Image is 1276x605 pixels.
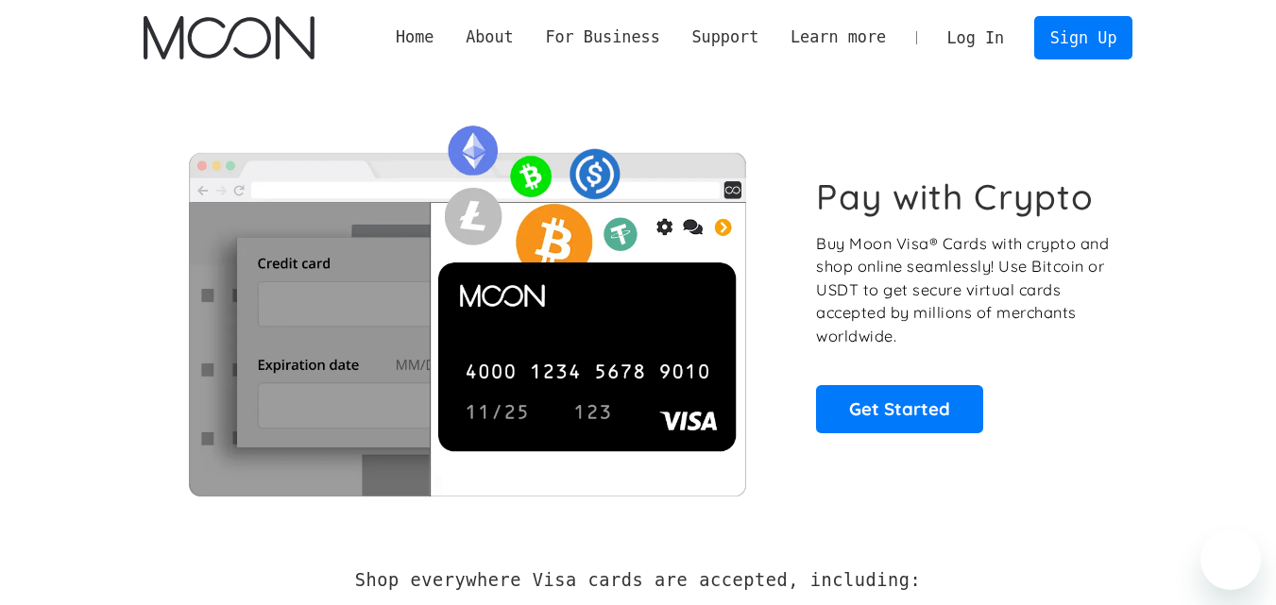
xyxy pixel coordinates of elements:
a: home [144,16,315,59]
div: Learn more [791,25,886,49]
img: Moon Logo [144,16,315,59]
a: Home [380,25,450,49]
img: Moon Cards let you spend your crypto anywhere Visa is accepted. [144,112,791,496]
div: For Business [545,25,659,49]
a: Sign Up [1034,16,1132,59]
div: For Business [530,25,676,49]
div: About [450,25,529,49]
div: Learn more [774,25,902,49]
div: Support [691,25,758,49]
h2: Shop everywhere Visa cards are accepted, including: [355,570,921,591]
div: About [466,25,514,49]
iframe: Button to launch messaging window [1200,529,1261,590]
h1: Pay with Crypto [816,176,1094,218]
a: Get Started [816,385,983,432]
a: Log In [931,17,1020,59]
div: Support [676,25,774,49]
p: Buy Moon Visa® Cards with crypto and shop online seamlessly! Use Bitcoin or USDT to get secure vi... [816,232,1112,348]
